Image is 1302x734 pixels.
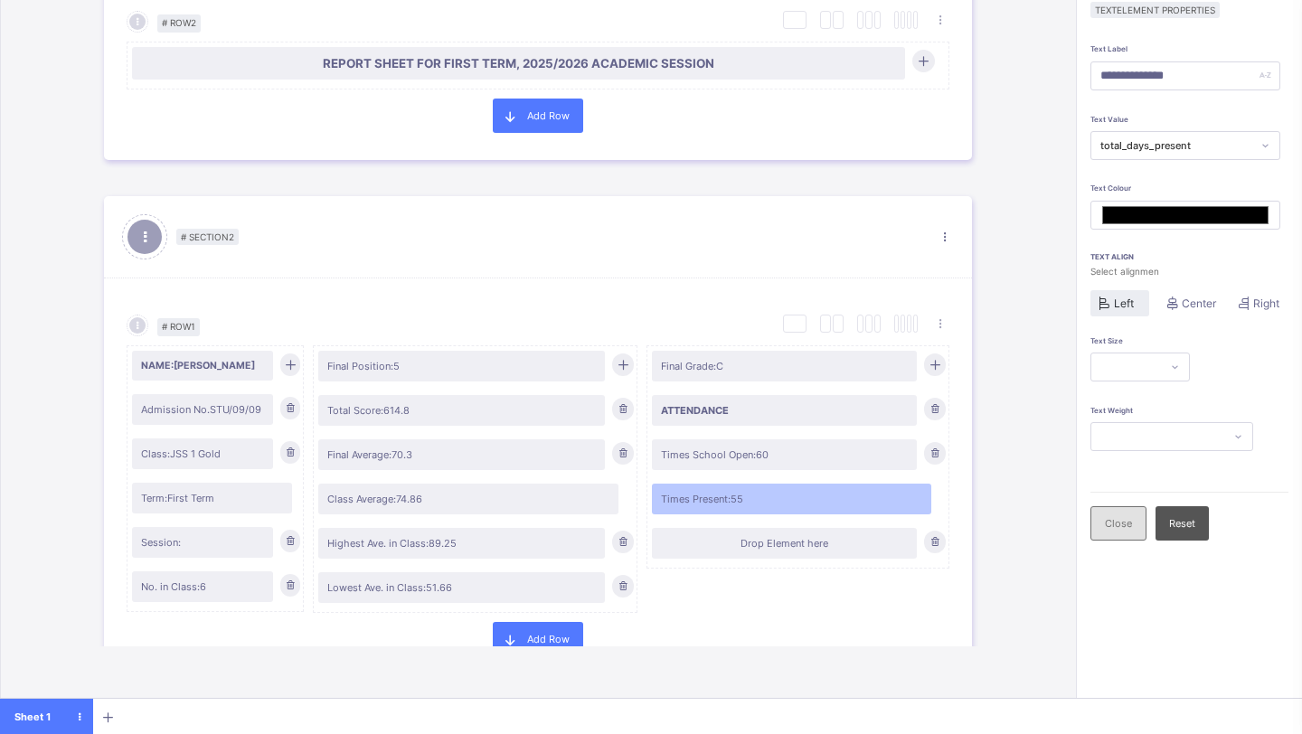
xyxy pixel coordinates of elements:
span: Admission No. STU/09/09 [141,403,264,416]
span: Left [1114,296,1134,310]
span: # Row 1 [157,318,200,336]
span: Text Weight [1090,406,1133,415]
span: Times School Open: 60 [661,448,908,461]
span: Text Colour [1090,183,1131,193]
span: Final Grade: C [661,360,908,372]
span: ATTENDANCE [661,404,908,417]
span: Text Align [1090,252,1288,261]
span: Text Size [1090,336,1123,345]
span: NAME: [PERSON_NAME] [141,360,264,372]
span: Close [1105,517,1132,530]
span: Text Element Properties [1090,2,1220,18]
span: Times Present: 55 [661,493,922,505]
span: Right [1253,296,1279,310]
span: # Row 2 [157,14,201,33]
span: Lowest Ave. in Class: 51.66 [327,581,596,594]
span: Text Label [1090,44,1127,53]
span: Highest Ave. in Class: 89.25 [327,537,596,550]
span: Final Position: 5 [327,360,596,372]
span: Class: JSS 1 Gold [141,447,264,460]
span: Total Score: 614.8 [327,404,596,417]
span: Text Value [1090,115,1128,124]
span: Select alignmen [1090,266,1288,277]
span: Term: First Term [141,492,283,504]
div: total_days_present [1100,139,1252,152]
span: Session: [141,536,264,549]
span: Class Average: 74.86 [327,493,609,505]
span: No. in Class: 6 [141,580,264,593]
span: Add Row [527,109,570,122]
span: REPORT SHEET FOR FIRST TERM, 2025/2026 ACADEMIC SESSION [141,56,896,71]
span: # Section 2 [176,229,239,245]
span: Add Row [527,633,570,645]
div: Drop Element here [661,537,908,550]
span: Center [1182,296,1216,310]
div: # Section2 # Row1 NAME:[PERSON_NAME]Admission No.STU/09/09Class:JSS 1 GoldTerm:First TermSession:... [104,178,972,701]
span: Reset [1169,517,1195,530]
span: Final Average: 70.3 [327,448,596,461]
